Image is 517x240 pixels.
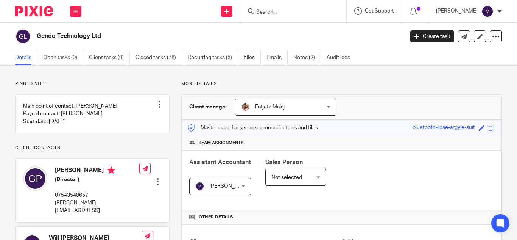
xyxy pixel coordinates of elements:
[189,103,227,111] h3: Client manager
[15,50,37,65] a: Details
[55,191,139,199] p: 07543548657
[189,159,251,165] span: Assistant Accountant
[266,50,288,65] a: Emails
[23,166,47,191] img: svg%3E
[271,175,302,180] span: Not selected
[327,50,356,65] a: Audit logs
[481,5,494,17] img: svg%3E
[135,50,182,65] a: Closed tasks (78)
[265,159,303,165] span: Sales Person
[187,124,318,132] p: Master code for secure communications and files
[413,124,475,132] div: bluetooth-rose-argyle-suit
[241,102,250,111] img: MicrosoftTeams-image%20(5).png
[43,50,83,65] a: Open tasks (0)
[436,7,478,15] p: [PERSON_NAME]
[15,81,170,87] p: Pinned note
[255,104,285,110] span: Fatjeta Malaj
[181,81,502,87] p: More details
[195,182,204,191] img: svg%3E
[293,50,321,65] a: Notes (2)
[410,30,454,42] a: Create task
[255,9,324,16] input: Search
[55,166,139,176] h4: [PERSON_NAME]
[365,8,394,14] span: Get Support
[188,50,238,65] a: Recurring tasks (5)
[89,50,130,65] a: Client tasks (0)
[55,176,139,184] h5: (Director)
[107,166,115,174] i: Primary
[209,184,251,189] span: [PERSON_NAME]
[37,32,327,40] h2: Gendo Technology Ltd
[15,6,53,16] img: Pixie
[244,50,261,65] a: Files
[15,28,31,44] img: svg%3E
[199,140,244,146] span: Team assignments
[55,199,139,215] p: [PERSON_NAME][EMAIL_ADDRESS]
[199,214,233,220] span: Other details
[15,145,170,151] p: Client contacts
